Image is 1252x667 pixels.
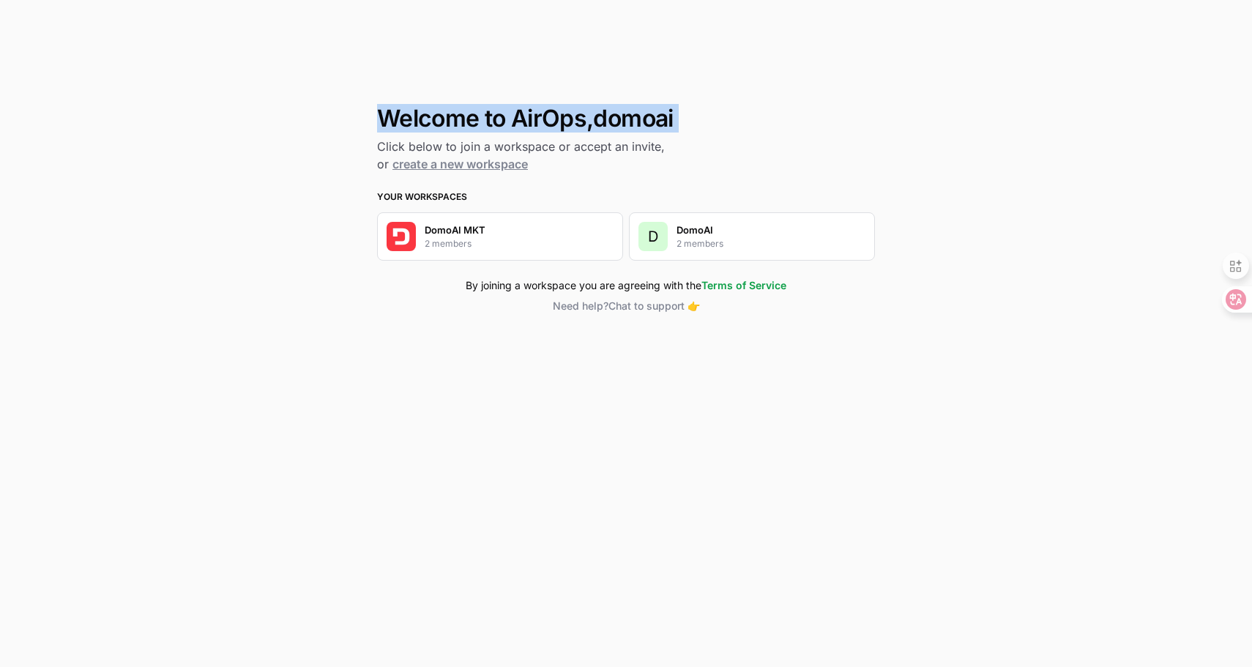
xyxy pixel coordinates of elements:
p: DomoAI [677,223,713,237]
p: 2 members [677,237,723,250]
p: 2 members [425,237,472,250]
h3: Your Workspaces [377,190,875,204]
a: Terms of Service [701,279,786,291]
button: Company LogoDomoAI MKT2 members [377,212,623,261]
img: Company Logo [387,222,416,251]
button: Need help?Chat to support 👉 [377,299,875,313]
span: Need help? [553,299,608,312]
span: D [648,226,658,247]
p: DomoAI MKT [425,223,485,237]
button: DDomoAI2 members [629,212,875,261]
h2: Click below to join a workspace or accept an invite, or [377,138,875,173]
a: create a new workspace [392,157,528,171]
h1: Welcome to AirOps, domoai [377,105,875,132]
div: By joining a workspace you are agreeing with the [377,278,875,293]
span: Chat to support 👉 [608,299,700,312]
